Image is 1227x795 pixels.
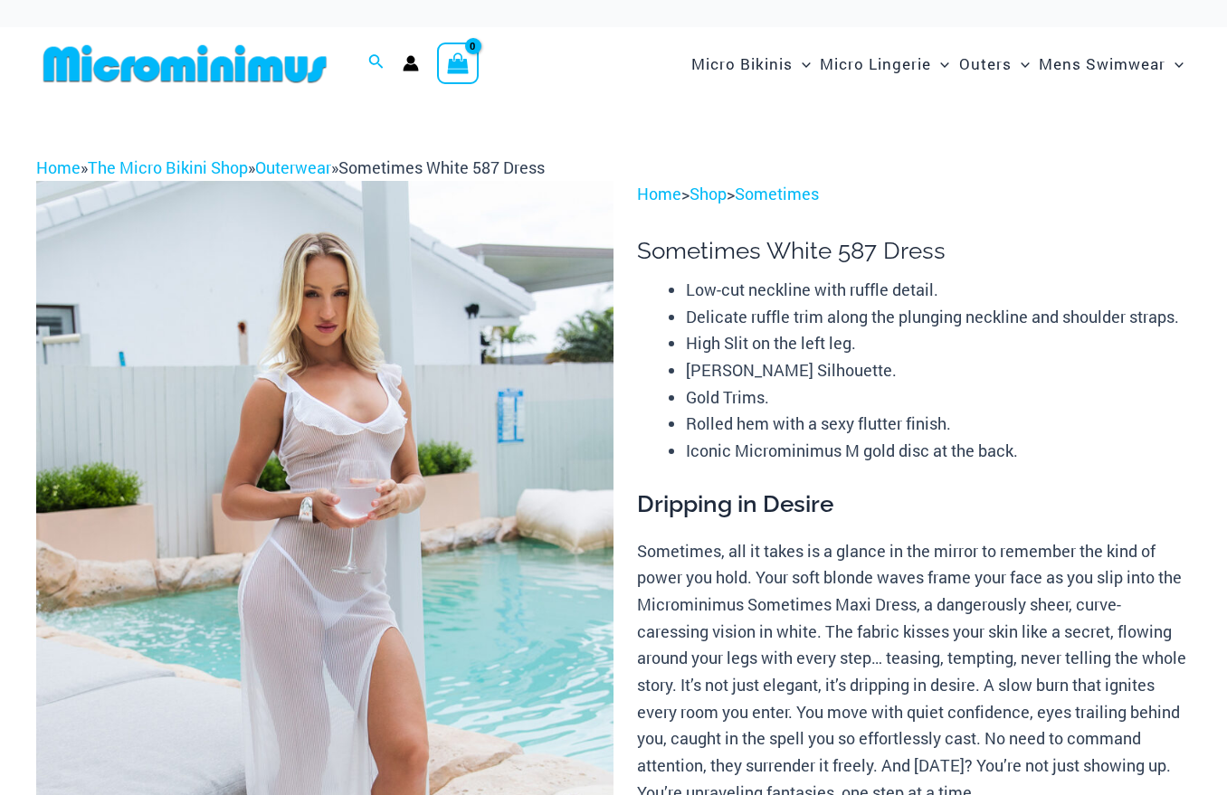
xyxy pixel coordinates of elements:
span: Menu Toggle [1012,41,1030,87]
a: Outerwear [255,156,331,178]
span: Micro Bikinis [691,41,793,87]
a: Account icon link [403,55,419,71]
a: View Shopping Cart, empty [437,43,479,84]
span: Outers [959,41,1012,87]
span: Mens Swimwear [1039,41,1165,87]
a: Search icon link [368,52,385,75]
a: Micro BikinisMenu ToggleMenu Toggle [687,36,815,91]
span: Menu Toggle [931,41,949,87]
span: Sometimes White 587 Dress [338,156,545,178]
a: Home [637,183,681,204]
span: Micro Lingerie [820,41,931,87]
nav: Site Navigation [684,33,1191,94]
li: [PERSON_NAME] Silhouette. [686,357,1191,384]
img: MM SHOP LOGO FLAT [36,43,334,84]
a: Mens SwimwearMenu ToggleMenu Toggle [1034,36,1188,91]
li: Delicate ruffle trim along the plunging neckline and shoulder straps. [686,304,1191,331]
span: Menu Toggle [1165,41,1184,87]
a: OutersMenu ToggleMenu Toggle [955,36,1034,91]
a: Micro LingerieMenu ToggleMenu Toggle [815,36,954,91]
h1: Sometimes White 587 Dress [637,237,1191,265]
li: High Slit on the left leg. [686,330,1191,357]
a: The Micro Bikini Shop [88,156,248,178]
span: » » » [36,156,545,178]
h3: Dripping in Desire [637,489,1191,520]
a: Home [36,156,81,178]
li: Rolled hem with a sexy flutter finish. [686,411,1191,438]
span: Menu Toggle [793,41,811,87]
a: Sometimes [735,183,819,204]
li: Low-cut neckline with ruffle detail. [686,277,1191,304]
p: > > [637,181,1191,208]
a: Shop [690,183,727,204]
li: Gold Trims. [686,384,1191,412]
li: Iconic Microminimus M gold disc at the back. [686,438,1191,465]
